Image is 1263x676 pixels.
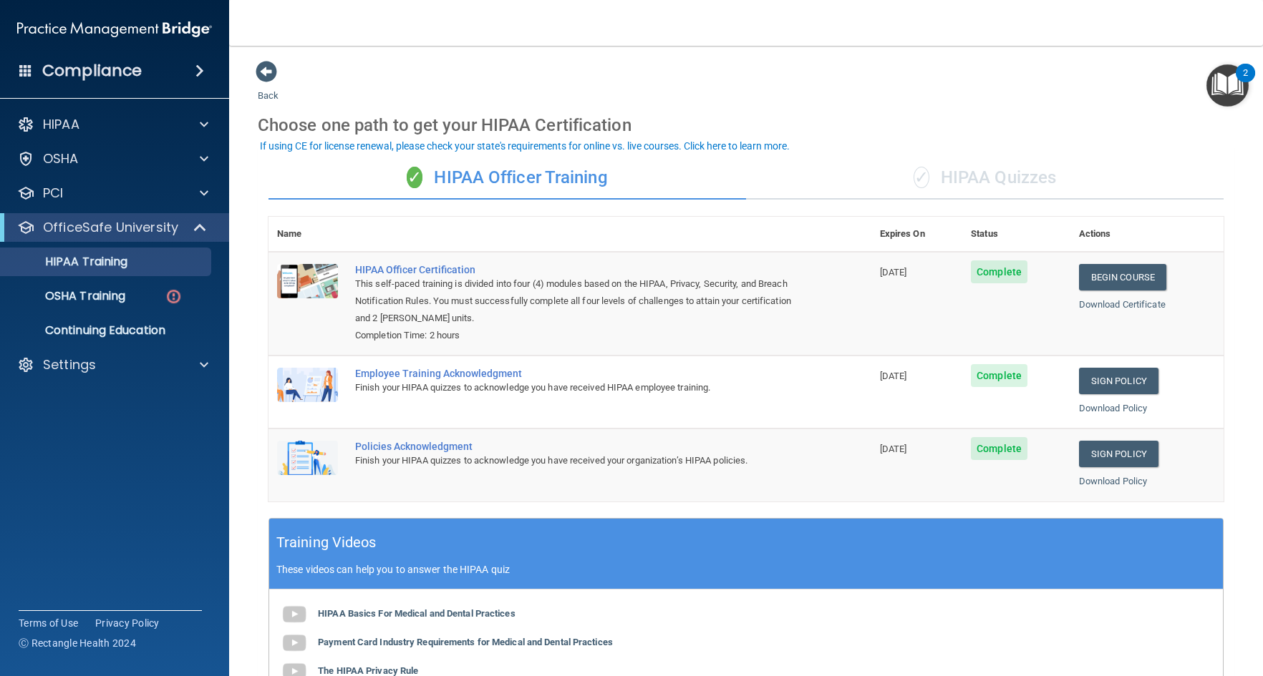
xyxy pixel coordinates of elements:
[1079,368,1158,394] a: Sign Policy
[9,255,127,269] p: HIPAA Training
[880,267,907,278] span: [DATE]
[258,139,792,153] button: If using CE for license renewal, please check your state's requirements for online vs. live cours...
[355,379,800,396] div: Finish your HIPAA quizzes to acknowledge you have received HIPAA employee training.
[19,636,136,650] span: Ⓒ Rectangle Health 2024
[95,616,160,630] a: Privacy Policy
[407,167,422,188] span: ✓
[1070,217,1224,252] th: Actions
[1243,73,1248,92] div: 2
[165,288,183,305] img: danger-circle.6113f641.png
[1079,441,1158,467] a: Sign Policy
[971,260,1027,283] span: Complete
[318,637,613,647] b: Payment Card Industry Requirements for Medical and Dental Practices
[971,364,1027,387] span: Complete
[43,116,79,133] p: HIPAA
[17,116,208,133] a: HIPAA
[43,356,96,373] p: Settings
[268,217,347,252] th: Name
[746,157,1224,200] div: HIPAA Quizzes
[1079,403,1148,413] a: Download Policy
[9,289,125,303] p: OSHA Training
[355,264,800,275] a: HIPAA Officer Certification
[355,327,800,344] div: Completion Time: 2 hours
[355,452,800,469] div: Finish your HIPAA quizzes to acknowledge you have received your organization’s HIPAA policies.
[318,608,516,619] b: HIPAA Basics For Medical and Dental Practices
[1206,64,1249,107] button: Open Resource Center, 2 new notifications
[258,104,1234,146] div: Choose one path to get your HIPAA Certification
[17,15,212,44] img: PMB logo
[17,219,208,236] a: OfficeSafe University
[43,150,79,167] p: OSHA
[880,444,907,454] span: [DATE]
[1015,574,1246,632] iframe: Drift Widget Chat Controller
[871,217,962,252] th: Expires On
[318,665,418,676] b: The HIPAA Privacy Rule
[17,185,208,202] a: PCI
[258,73,279,101] a: Back
[43,219,178,236] p: OfficeSafe University
[355,368,800,379] div: Employee Training Acknowledgment
[17,356,208,373] a: Settings
[43,185,63,202] p: PCI
[19,616,78,630] a: Terms of Use
[1079,299,1166,310] a: Download Certificate
[260,141,790,151] div: If using CE for license renewal, please check your state's requirements for online vs. live cours...
[355,275,800,327] div: This self-paced training is divided into four (4) modules based on the HIPAA, Privacy, Security, ...
[280,629,309,657] img: gray_youtube_icon.38fcd6cc.png
[276,530,377,555] h5: Training Videos
[1079,476,1148,486] a: Download Policy
[971,437,1027,460] span: Complete
[355,441,800,452] div: Policies Acknowledgment
[962,217,1070,252] th: Status
[1079,264,1166,290] a: Begin Course
[9,323,205,338] p: Continuing Education
[276,564,1216,575] p: These videos can help you to answer the HIPAA quiz
[268,157,746,200] div: HIPAA Officer Training
[42,61,142,81] h4: Compliance
[280,600,309,629] img: gray_youtube_icon.38fcd6cc.png
[914,167,929,188] span: ✓
[17,150,208,167] a: OSHA
[880,371,907,381] span: [DATE]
